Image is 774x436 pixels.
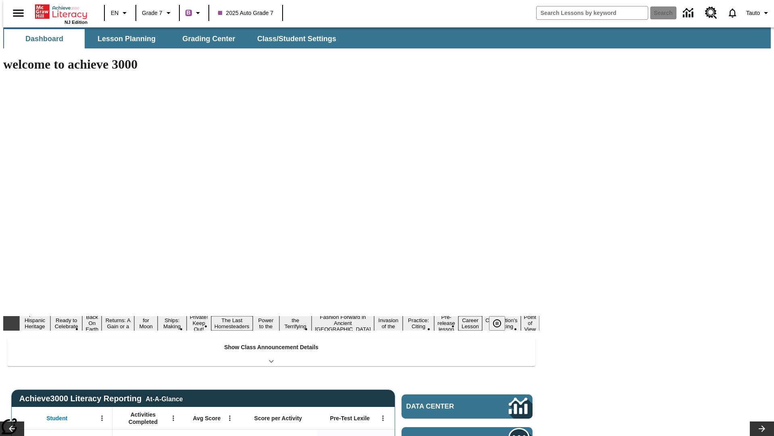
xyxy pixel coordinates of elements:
span: Avg Score [193,415,221,422]
button: Slide 3 Back On Earth [82,313,102,333]
a: Data Center [402,394,533,419]
button: Lesson carousel, Next [750,421,774,436]
a: Home [35,4,87,20]
button: Open Menu [377,412,389,424]
button: Open Menu [96,412,108,424]
button: Slide 7 Private! Keep Out! [187,313,211,333]
button: Slide 17 Point of View [521,313,539,333]
button: Class/Student Settings [251,29,343,48]
button: Lesson Planning [86,29,167,48]
a: Resource Center, Will open in new tab [700,2,722,24]
span: Score per Activity [254,415,302,422]
span: Activities Completed [117,411,170,426]
button: Grade: Grade 7, Select a grade [139,6,177,20]
div: SubNavbar [3,27,771,48]
a: Data Center [678,2,700,24]
button: Slide 5 Time for Moon Rules? [134,310,157,337]
span: 2025 Auto Grade 7 [218,9,274,17]
button: Slide 8 The Last Homesteaders [211,316,253,331]
button: Slide 14 Pre-release lesson [434,313,458,333]
div: Show Class Announcement Details [7,338,535,366]
button: Slide 6 Cruise Ships: Making Waves [158,310,187,337]
button: Profile/Settings [743,6,774,20]
button: Language: EN, Select a language [107,6,133,20]
div: Pause [489,316,513,331]
button: Boost Class color is purple. Change class color [182,6,206,20]
p: Show Class Announcement Details [224,343,318,352]
button: Slide 2 Get Ready to Celebrate Juneteenth! [50,310,82,337]
button: Open Menu [167,412,179,424]
button: Slide 12 The Invasion of the Free CD [374,310,403,337]
button: Pause [489,316,505,331]
span: Achieve3000 Literacy Reporting [19,394,183,403]
button: Slide 10 Attack of the Terrifying Tomatoes [279,310,312,337]
div: SubNavbar [3,29,343,48]
span: Data Center [406,402,482,411]
div: At-A-Glance [146,394,183,403]
button: Slide 16 The Constitution's Balancing Act [482,310,521,337]
input: search field [537,6,648,19]
button: Slide 11 Fashion Forward in Ancient Rome [312,313,374,333]
span: EN [111,9,119,17]
button: Slide 15 Career Lesson [458,316,482,331]
button: Slide 1 ¡Viva Hispanic Heritage Month! [19,310,50,337]
span: Student [46,415,67,422]
span: NJ Edition [64,20,87,25]
button: Slide 9 Solar Power to the People [253,310,279,337]
button: Dashboard [4,29,85,48]
button: Slide 4 Free Returns: A Gain or a Drain? [102,310,134,337]
span: Tauto [746,9,760,17]
button: Grading Center [169,29,249,48]
button: Open Menu [224,412,236,424]
h1: welcome to achieve 3000 [3,57,539,72]
span: Grade 7 [142,9,162,17]
button: Slide 13 Mixed Practice: Citing Evidence [403,310,435,337]
div: Home [35,3,87,25]
a: Notifications [722,2,743,23]
button: Open side menu [6,1,30,25]
span: Pre-Test Lexile [330,415,370,422]
span: B [187,8,191,18]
